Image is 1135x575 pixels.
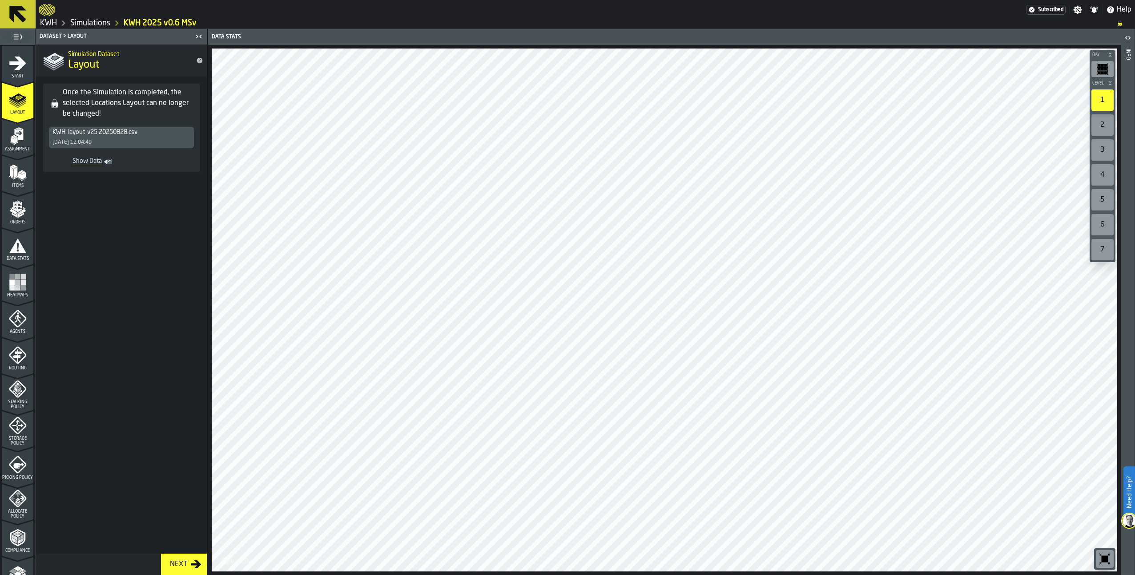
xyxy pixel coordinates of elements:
[1026,5,1066,15] a: link-to-/wh/i/4fb45246-3b77-4bb5-b880-c337c3c5facb/settings/billing
[2,183,33,188] span: Items
[2,119,33,154] li: menu Assignment
[36,29,207,45] header: Dataset > Layout
[52,139,92,146] div: [DATE] 12:04:49
[1091,239,1114,260] div: 7
[1117,4,1131,15] span: Help
[52,129,190,136] div: DropdownMenuValue-f2e30109-1828-4ac6-be90-ac47c200af03
[1086,5,1102,14] label: button-toggle-Notifications
[1038,7,1063,13] span: Subscribed
[1091,114,1114,136] div: 2
[2,147,33,152] span: Assignment
[1090,162,1115,187] div: button-toolbar-undefined
[1091,89,1114,111] div: 1
[2,46,33,81] li: menu Start
[124,18,197,28] a: link-to-/wh/i/4fb45246-3b77-4bb5-b880-c337c3c5facb/simulations/7c9352b5-3844-411f-b9be-3e0b7273fef3
[1090,50,1115,59] button: button-
[2,366,33,371] span: Routing
[2,155,33,191] li: menu Items
[63,87,196,119] div: Once the Simulation is completed, the selected Locations Layout can no longer be changed!
[39,2,55,18] a: logo-header
[1090,88,1115,113] div: button-toolbar-undefined
[161,554,207,575] button: button-Next
[1091,164,1114,186] div: 4
[1090,237,1115,262] div: button-toolbar-undefined
[208,29,1121,45] header: Data Stats
[2,265,33,300] li: menu Heatmaps
[1090,113,1115,138] div: button-toolbar-undefined
[2,110,33,115] span: Layout
[1094,548,1115,570] div: button-toolbar-undefined
[2,301,33,337] li: menu Agents
[1090,187,1115,212] div: button-toolbar-undefined
[1091,214,1114,235] div: 6
[2,31,33,43] label: button-toggle-Toggle Full Menu
[48,156,118,168] a: toggle-dataset-table-Show Data
[1091,189,1114,211] div: 5
[2,520,33,556] li: menu Compliance
[1026,5,1066,15] div: Menu Subscription
[1091,139,1114,161] div: 3
[48,126,194,149] div: DropdownMenuValue-f2e30109-1828-4ac6-be90-ac47c200af03[DATE] 12:04:49
[2,228,33,264] li: menu Data Stats
[2,548,33,553] span: Compliance
[193,31,205,42] label: button-toggle-Close me
[2,436,33,446] span: Storage Policy
[2,329,33,334] span: Agents
[2,82,33,118] li: menu Layout
[2,256,33,261] span: Data Stats
[1090,212,1115,237] div: button-toolbar-undefined
[166,559,191,570] div: Next
[36,45,207,77] div: title-Layout
[1098,552,1112,566] svg: Reset zoom and position
[1091,53,1106,57] span: Bay
[210,34,665,40] div: Data Stats
[40,18,57,28] a: link-to-/wh/i/4fb45246-3b77-4bb5-b880-c337c3c5facb
[2,374,33,410] li: menu Stacking Policy
[2,400,33,409] span: Stacking Policy
[68,49,189,58] h2: Sub Title
[2,509,33,519] span: Allocate Policy
[2,338,33,373] li: menu Routing
[1091,81,1106,86] span: Level
[1122,31,1134,47] label: button-toggle-Open
[1124,467,1134,517] label: Need Help?
[1090,59,1115,79] div: button-toolbar-undefined
[1090,79,1115,88] button: button-
[2,74,33,79] span: Start
[1103,4,1135,15] label: button-toggle-Help
[38,33,193,40] div: Dataset > Layout
[1125,47,1131,573] div: Info
[2,475,33,480] span: Picking Policy
[43,84,200,172] div: alert-Once the Simulation is completed, the selected Locations Layout can no longer be changed!
[70,18,110,28] a: link-to-/wh/i/4fb45246-3b77-4bb5-b880-c337c3c5facb
[1121,29,1135,575] header: Info
[39,18,1131,28] nav: Breadcrumb
[2,447,33,483] li: menu Picking Policy
[52,158,102,166] span: Show Data
[2,220,33,225] span: Orders
[2,411,33,446] li: menu Storage Policy
[213,552,264,570] a: logo-header
[1090,138,1115,162] div: button-toolbar-undefined
[2,293,33,298] span: Heatmaps
[68,58,99,72] span: Layout
[1070,5,1086,14] label: button-toggle-Settings
[2,484,33,519] li: menu Allocate Policy
[2,192,33,227] li: menu Orders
